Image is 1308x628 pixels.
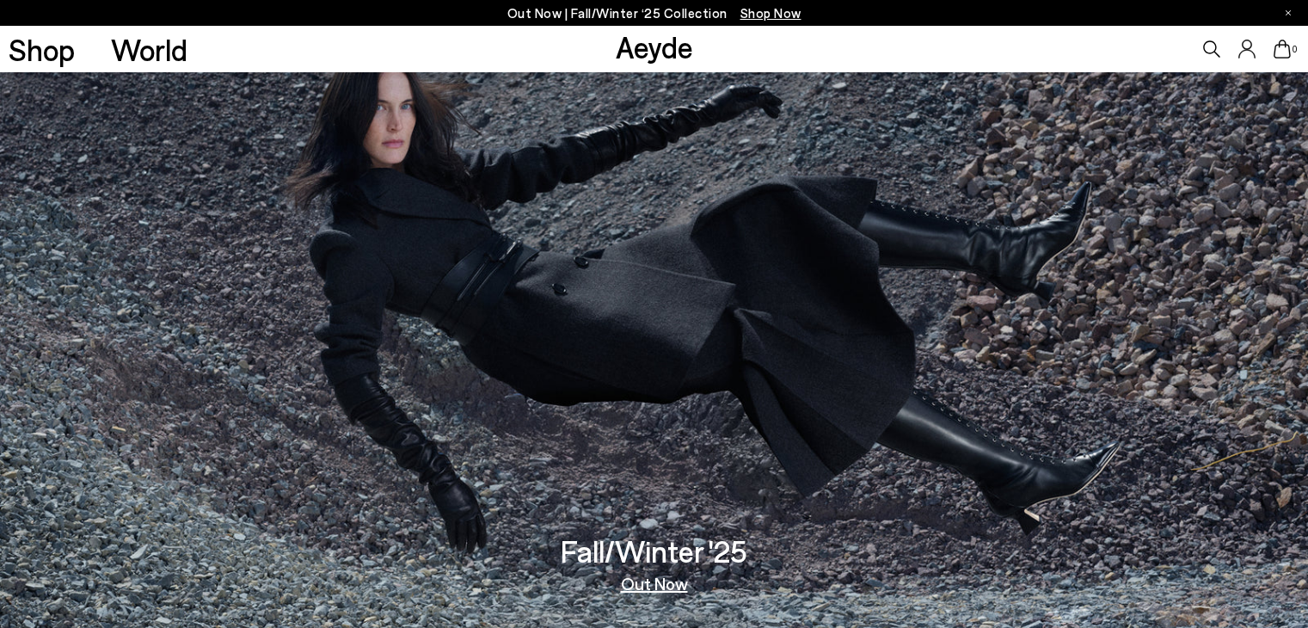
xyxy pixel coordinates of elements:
[621,575,688,592] a: Out Now
[1274,40,1291,58] a: 0
[1291,45,1299,54] span: 0
[740,5,801,21] span: Navigate to /collections/new-in
[111,34,187,65] a: World
[507,3,801,24] p: Out Now | Fall/Winter ‘25 Collection
[616,28,693,65] a: Aeyde
[9,34,75,65] a: Shop
[561,536,747,566] h3: Fall/Winter '25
